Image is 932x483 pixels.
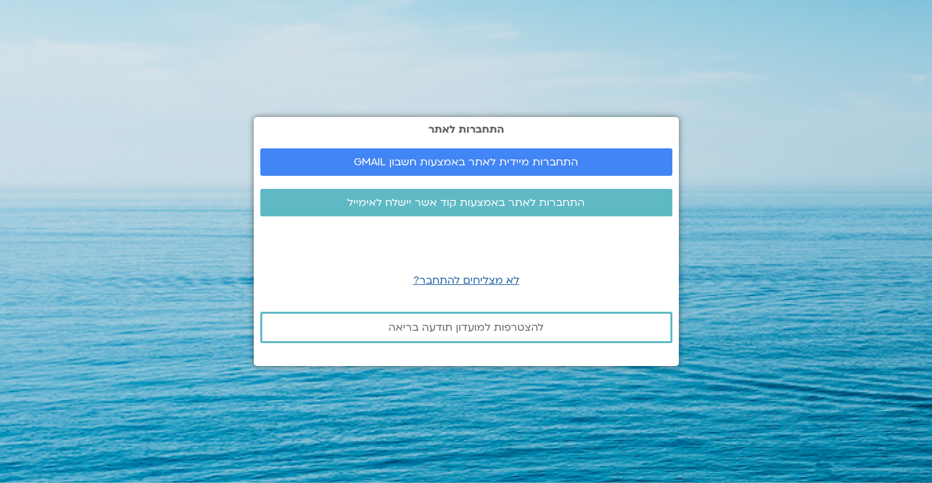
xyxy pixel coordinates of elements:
[260,312,672,343] a: להצטרפות למועדון תודעה בריאה
[354,156,578,168] span: התחברות מיידית לאתר באמצעות חשבון GMAIL
[260,124,672,135] h2: התחברות לאתר
[260,189,672,216] a: התחברות לאתר באמצעות קוד אשר יישלח לאימייל
[260,148,672,176] a: התחברות מיידית לאתר באמצעות חשבון GMAIL
[388,322,544,333] span: להצטרפות למועדון תודעה בריאה
[413,273,519,288] a: לא מצליחים להתחבר?
[347,197,585,208] span: התחברות לאתר באמצעות קוד אשר יישלח לאימייל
